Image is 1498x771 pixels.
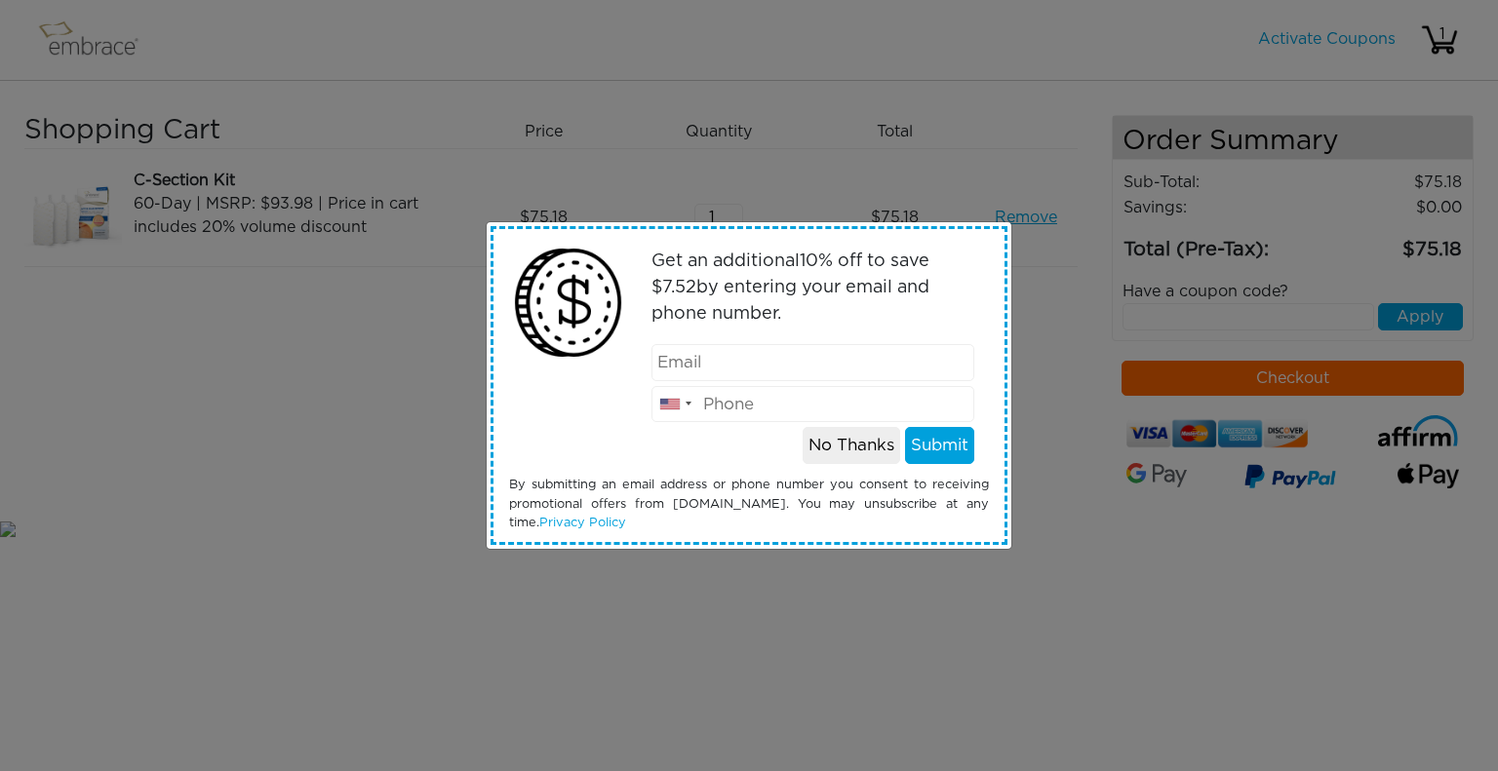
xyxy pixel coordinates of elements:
[652,387,697,422] div: United States: +1
[905,427,974,464] button: Submit
[803,427,900,464] button: No Thanks
[539,517,626,529] a: Privacy Policy
[651,386,975,423] input: Phone
[800,252,818,270] span: 10
[662,279,696,296] span: 7.52
[504,239,632,366] img: money2.png
[651,249,975,328] p: Get an additional % off to save $ by entering your email and phone number.
[494,476,1004,532] div: By submitting an email address or phone number you consent to receiving promotional offers from [...
[651,344,975,381] input: Email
